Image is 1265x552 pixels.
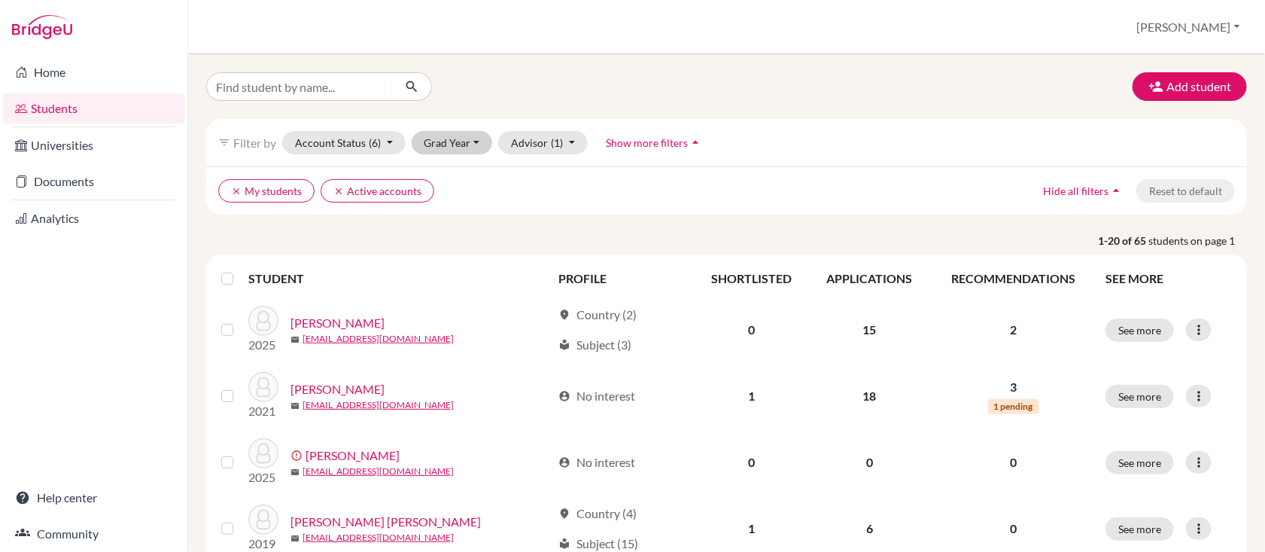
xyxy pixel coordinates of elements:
[930,261,1096,297] th: RECOMMENDATIONS
[248,505,278,535] img: Breuss Burgess, Asa
[248,438,278,468] img: Bloch, Oli
[607,136,689,149] span: Show more filters
[290,513,481,531] a: [PERSON_NAME] [PERSON_NAME]
[1105,385,1174,408] button: See more
[1043,185,1108,197] span: Hide all filters
[412,131,493,154] button: Grad Year
[290,468,300,477] span: mail
[290,380,385,398] a: [PERSON_NAME]
[551,136,563,149] span: (1)
[248,468,278,486] p: 2025
[558,387,635,405] div: No interest
[1105,451,1174,474] button: See more
[233,136,276,150] span: Filter by
[248,402,278,420] p: 2021
[3,519,184,549] a: Community
[3,57,184,87] a: Home
[558,538,570,550] span: local_library
[290,534,300,543] span: mail
[1136,179,1235,203] button: Reset to default
[558,390,570,402] span: account_circle
[809,429,930,496] td: 0
[594,131,716,154] button: Show more filtersarrow_drop_up
[303,465,454,478] a: [EMAIL_ADDRESS][DOMAIN_NAME]
[809,297,930,363] td: 15
[1133,72,1247,101] button: Add student
[290,450,306,462] span: error_outline
[218,179,315,203] button: clearMy students
[206,72,393,101] input: Find student by name...
[290,401,300,410] span: mail
[694,261,809,297] th: SHORTLISTED
[3,483,184,513] a: Help center
[939,321,1087,339] p: 2
[689,135,704,150] i: arrow_drop_up
[558,456,570,468] span: account_circle
[498,131,588,154] button: Advisor(1)
[558,336,631,354] div: Subject (3)
[3,166,184,197] a: Documents
[1030,179,1136,203] button: Hide all filtersarrow_drop_up
[231,186,242,197] i: clear
[248,372,278,402] img: Benello, Charles
[694,297,809,363] td: 0
[369,136,381,149] span: (6)
[558,453,635,471] div: No interest
[558,309,570,321] span: location_on
[809,261,930,297] th: APPLICATIONS
[321,179,434,203] button: clearActive accounts
[282,131,406,154] button: Account Status(6)
[290,314,385,332] a: [PERSON_NAME]
[809,363,930,429] td: 18
[1096,261,1241,297] th: SEE MORE
[3,130,184,160] a: Universities
[558,505,637,523] div: Country (4)
[558,306,637,324] div: Country (2)
[1108,183,1124,198] i: arrow_drop_up
[939,453,1087,471] p: 0
[3,203,184,233] a: Analytics
[558,508,570,520] span: location_on
[3,93,184,124] a: Students
[248,261,549,297] th: STUDENT
[290,335,300,344] span: mail
[306,447,400,465] a: [PERSON_NAME]
[694,363,809,429] td: 1
[1105,319,1174,342] button: See more
[12,15,72,39] img: Bridge-U
[218,136,230,148] i: filter_list
[1130,13,1247,41] button: [PERSON_NAME]
[303,398,454,412] a: [EMAIL_ADDRESS][DOMAIN_NAME]
[248,306,278,336] img: Ahmedov, Behruz
[333,186,344,197] i: clear
[939,378,1087,396] p: 3
[1098,233,1148,249] strong: 1-20 of 65
[694,429,809,496] td: 0
[1148,233,1247,249] span: students on page 1
[549,261,694,297] th: PROFILE
[248,336,278,354] p: 2025
[1105,517,1174,541] button: See more
[939,520,1087,538] p: 0
[988,399,1039,414] span: 1 pending
[303,531,454,544] a: [EMAIL_ADDRESS][DOMAIN_NAME]
[303,332,454,346] a: [EMAIL_ADDRESS][DOMAIN_NAME]
[558,339,570,351] span: local_library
